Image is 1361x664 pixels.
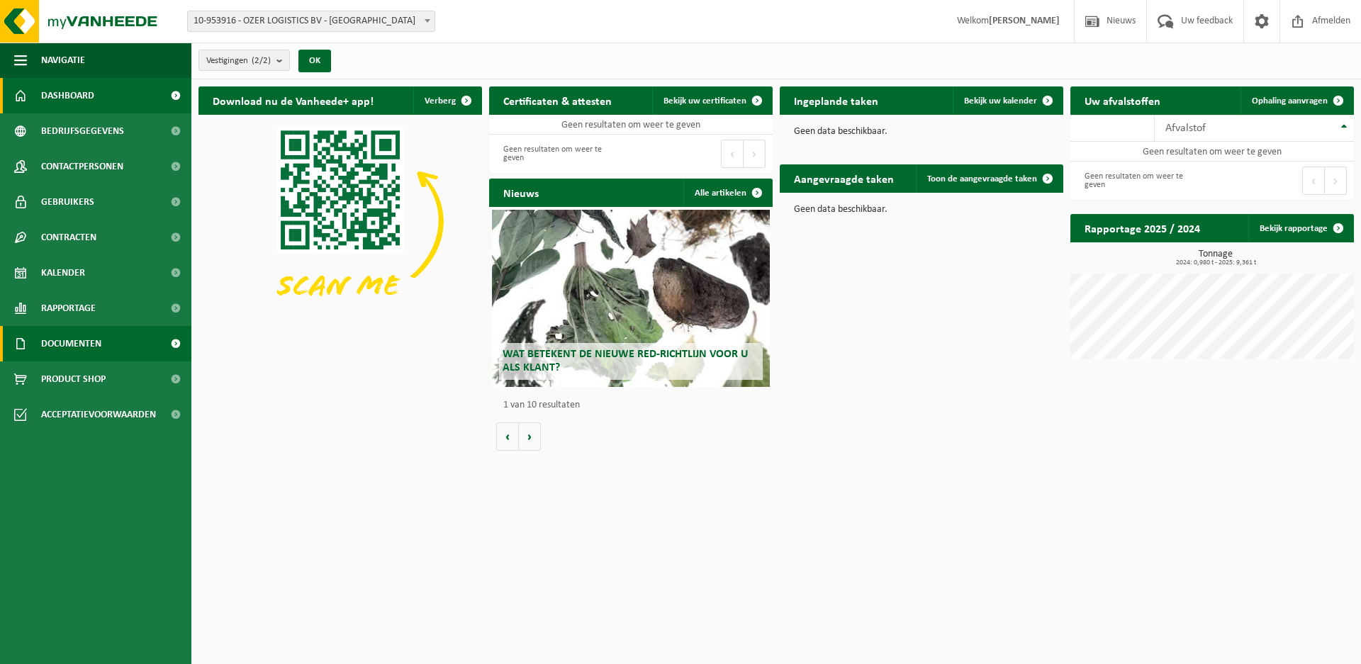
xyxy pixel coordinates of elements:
button: Next [1325,167,1347,195]
button: Verberg [413,86,481,115]
span: 10-953916 - OZER LOGISTICS BV - ROTTERDAM [187,11,435,32]
a: Wat betekent de nieuwe RED-richtlijn voor u als klant? [492,210,770,387]
p: Geen data beschikbaar. [794,127,1049,137]
button: Vestigingen(2/2) [198,50,290,71]
p: Geen data beschikbaar. [794,205,1049,215]
span: Toon de aangevraagde taken [927,174,1037,184]
span: Contracten [41,220,96,255]
a: Bekijk uw kalender [953,86,1062,115]
span: Afvalstof [1165,123,1206,134]
button: Vorige [496,422,519,451]
h2: Uw afvalstoffen [1070,86,1175,114]
span: Gebruikers [41,184,94,220]
a: Alle artikelen [683,179,771,207]
count: (2/2) [252,56,271,65]
span: Ophaling aanvragen [1252,96,1328,106]
span: Documenten [41,326,101,361]
span: 2024: 0,980 t - 2025: 9,361 t [1077,259,1354,266]
img: Download de VHEPlus App [198,115,482,327]
h2: Rapportage 2025 / 2024 [1070,214,1214,242]
h2: Certificaten & attesten [489,86,626,114]
span: Product Shop [41,361,106,397]
a: Ophaling aanvragen [1240,86,1352,115]
h2: Aangevraagde taken [780,164,908,192]
h2: Nieuws [489,179,553,206]
span: Bedrijfsgegevens [41,113,124,149]
button: OK [298,50,331,72]
div: Geen resultaten om weer te geven [496,138,624,169]
button: Volgende [519,422,541,451]
td: Geen resultaten om weer te geven [1070,142,1354,162]
span: Vestigingen [206,50,271,72]
span: 10-953916 - OZER LOGISTICS BV - ROTTERDAM [188,11,435,31]
span: Contactpersonen [41,149,123,184]
h2: Ingeplande taken [780,86,892,114]
a: Bekijk uw certificaten [652,86,771,115]
button: Previous [1302,167,1325,195]
span: Bekijk uw certificaten [663,96,746,106]
h3: Tonnage [1077,249,1354,266]
button: Previous [721,140,744,168]
strong: [PERSON_NAME] [989,16,1060,26]
td: Geen resultaten om weer te geven [489,115,773,135]
span: Kalender [41,255,85,291]
div: Geen resultaten om weer te geven [1077,165,1205,196]
span: Dashboard [41,78,94,113]
span: Bekijk uw kalender [964,96,1037,106]
button: Next [744,140,766,168]
p: 1 van 10 resultaten [503,400,766,410]
span: Navigatie [41,43,85,78]
span: Acceptatievoorwaarden [41,397,156,432]
a: Toon de aangevraagde taken [916,164,1062,193]
h2: Download nu de Vanheede+ app! [198,86,388,114]
span: Verberg [425,96,456,106]
span: Rapportage [41,291,96,326]
a: Bekijk rapportage [1248,214,1352,242]
span: Wat betekent de nieuwe RED-richtlijn voor u als klant? [503,349,748,373]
